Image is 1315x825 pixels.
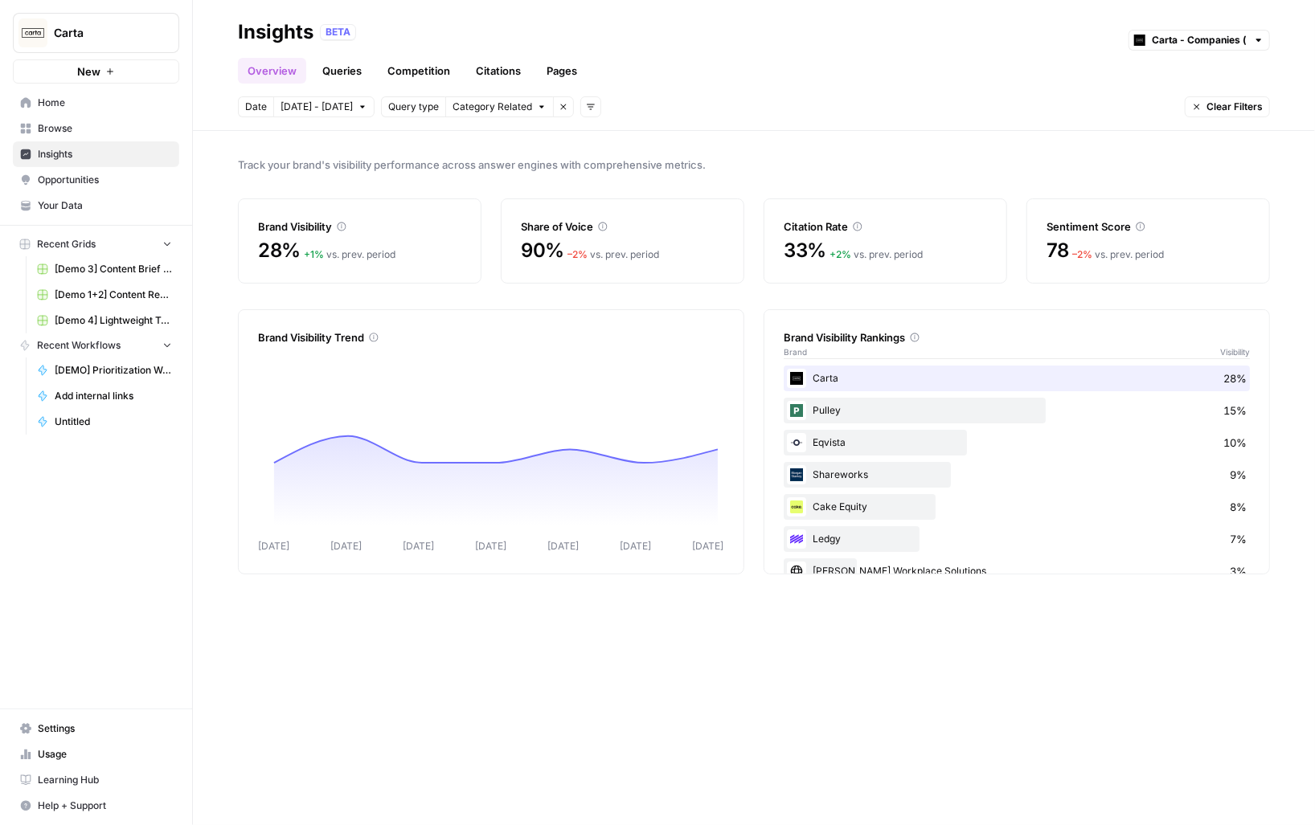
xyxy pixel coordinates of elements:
div: [PERSON_NAME] Workplace Solutions [784,558,1250,584]
a: Usage [13,741,179,767]
span: Browse [38,121,172,136]
div: Brand Visibility Rankings [784,329,1250,345]
a: [Demo 1+2] Content Refresh Demo Grid [30,282,179,308]
a: Settings [13,716,179,741]
span: [DATE] - [DATE] [281,100,353,114]
button: Clear Filters [1185,96,1270,117]
span: Recent Grids [37,237,96,251]
span: Brand [784,345,807,358]
div: Insights [238,19,313,45]
span: + 1 % [304,248,324,260]
span: Settings [38,721,172,736]
button: Recent Workflows [13,333,179,357]
a: Untitled [30,409,179,435]
div: Ledgy [784,526,1250,552]
tspan: [DATE] [476,541,507,553]
span: Home [38,96,172,110]
div: Brand Visibility Trend [258,329,724,345]
button: New [13,59,179,84]
span: 9% [1230,467,1247,483]
div: Sentiment Score [1047,219,1250,235]
span: [Demo 3] Content Brief Demo Grid [55,262,172,276]
button: Workspace: Carta [13,13,179,53]
img: c35yeiwf0qjehltklbh57st2xhbo [787,369,806,388]
div: Carta [784,366,1250,391]
img: 4pynuglrc3sixi0so0f0dcx4ule5 [787,529,806,549]
span: 10% [1223,435,1247,451]
a: Opportunities [13,167,179,193]
a: Browse [13,116,179,141]
button: [DATE] - [DATE] [273,96,375,117]
span: Query type [388,100,439,114]
div: Eqvista [784,430,1250,455]
span: – 2 % [567,248,588,260]
button: Recent Grids [13,232,179,256]
a: Your Data [13,193,179,219]
a: Competition [378,58,460,84]
a: Queries [313,58,371,84]
span: Category Related [453,100,532,114]
span: Add internal links [55,389,172,403]
span: Track your brand's visibility performance across answer engines with comprehensive metrics. [238,157,1270,173]
tspan: [DATE] [404,541,435,553]
span: 8% [1230,499,1247,515]
span: [Demo 1+2] Content Refresh Demo Grid [55,288,172,302]
div: BETA [320,24,356,40]
span: Date [245,100,267,114]
a: Learning Hub [13,767,179,793]
tspan: [DATE] [331,541,363,553]
span: Carta [54,25,151,41]
span: Learning Hub [38,773,172,787]
span: [DEMO] Prioritization Workflow for creation [55,363,172,378]
span: 78 [1047,238,1070,263]
span: 15% [1223,402,1247,419]
a: [Demo 3] Content Brief Demo Grid [30,256,179,282]
img: ojwm89iittpj2j2x5tgvhrn984bb [787,433,806,452]
span: 28% [258,238,301,263]
button: Help + Support [13,793,179,819]
span: Visibility [1220,345,1250,358]
img: Carta Logo [18,18,47,47]
a: Insights [13,141,179,167]
span: 33% [784,238,826,263]
div: vs. prev. period [567,247,659,262]
tspan: [DATE] [548,541,580,553]
span: Usage [38,747,172,762]
div: Shareworks [784,462,1250,488]
span: Clear Filters [1206,100,1263,114]
img: fe4fikqdqe1bafe3px4l1blbafc7 [787,497,806,517]
img: co3w649im0m6efu8dv1ax78du890 [787,465,806,484]
a: Add internal links [30,383,179,409]
span: 90% [521,238,564,263]
tspan: [DATE] [693,541,724,553]
img: u02qnnqpa7ceiw6p01io3how8agt [787,401,806,420]
span: Insights [38,147,172,161]
span: Opportunities [38,173,172,187]
div: vs. prev. period [1073,247,1165,262]
div: Pulley [784,398,1250,423]
span: New [77,63,100,80]
input: Carta - Companies (cap table) [1152,32,1247,48]
div: vs. prev. period [304,247,395,262]
a: Citations [466,58,531,84]
a: Overview [238,58,306,84]
span: – 2 % [1073,248,1093,260]
a: Home [13,90,179,116]
div: Share of Voice [521,219,724,235]
span: 28% [1223,370,1247,386]
span: 3% [1230,563,1247,579]
span: + 2 % [830,248,851,260]
tspan: [DATE] [259,541,290,553]
a: [Demo 4] Lightweight Topic Prioritization Grid [30,308,179,333]
span: Help + Support [38,798,172,813]
div: Brand Visibility [258,219,461,235]
span: Untitled [55,415,172,429]
div: Citation Rate [784,219,987,235]
span: 7% [1230,531,1247,547]
button: Category Related [445,96,553,117]
span: Your Data [38,198,172,213]
div: vs. prev. period [830,247,923,262]
div: Cake Equity [784,494,1250,520]
span: [Demo 4] Lightweight Topic Prioritization Grid [55,313,172,328]
a: Pages [537,58,587,84]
